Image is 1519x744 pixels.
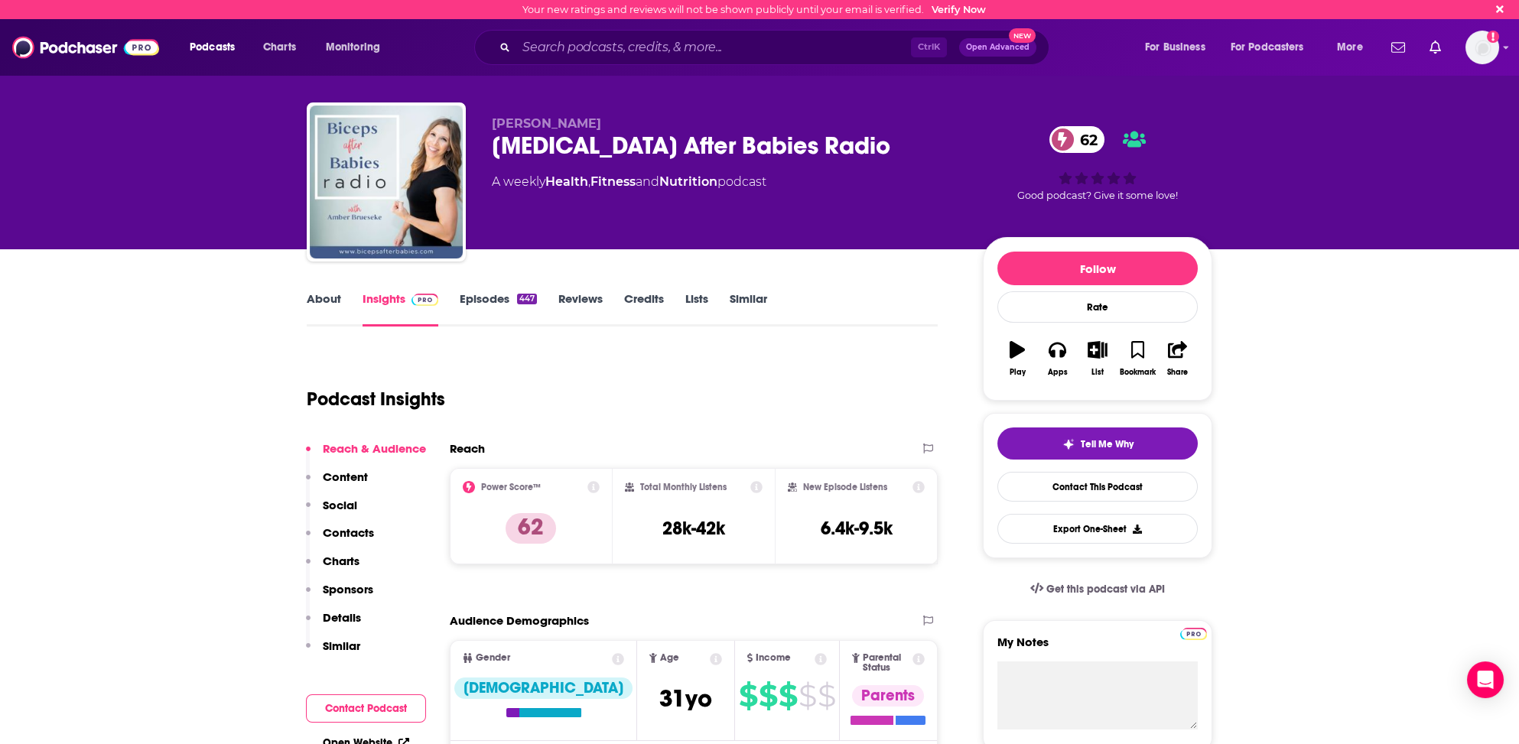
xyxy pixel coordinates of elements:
div: Bookmark [1120,368,1156,377]
button: open menu [315,35,400,60]
p: Social [323,498,357,512]
button: open menu [1134,35,1225,60]
span: , [588,174,590,189]
button: Social [306,498,357,526]
a: Episodes447 [460,291,537,327]
p: Sponsors [323,582,373,596]
button: open menu [1326,35,1382,60]
a: Show notifications dropdown [1385,34,1411,60]
span: $ [818,684,835,708]
p: 62 [506,513,556,544]
span: Parental Status [863,653,910,673]
span: 31 yo [659,684,712,713]
button: Contact Podcast [306,694,426,723]
button: Content [306,469,368,498]
p: Similar [323,638,360,653]
h2: New Episode Listens [803,482,887,492]
img: Biceps After Babies Radio [310,106,463,258]
div: Apps [1048,368,1068,377]
button: Open AdvancedNew [959,38,1036,57]
span: and [636,174,659,189]
a: Verify Now [932,4,986,15]
a: Nutrition [659,174,717,189]
span: Gender [476,653,510,663]
button: Charts [306,554,359,582]
button: List [1078,331,1117,386]
div: Open Intercom Messenger [1467,661,1504,698]
img: Podchaser Pro [1180,628,1207,640]
div: 447 [517,294,537,304]
h2: Power Score™ [481,482,541,492]
span: Tell Me Why [1081,438,1134,450]
a: Lists [685,291,708,327]
button: Contacts [306,525,374,554]
button: Follow [997,252,1198,285]
button: Apps [1037,331,1077,386]
button: Details [306,610,361,638]
p: Content [323,469,368,484]
img: Podchaser - Follow, Share and Rate Podcasts [12,33,159,62]
input: Search podcasts, credits, & more... [516,35,911,60]
a: Charts [253,35,305,60]
span: For Podcasters [1231,37,1304,58]
a: Health [545,174,588,189]
div: A weekly podcast [492,173,766,191]
img: tell me why sparkle [1062,438,1075,450]
button: Similar [306,638,360,667]
div: 62Good podcast? Give it some love! [983,116,1212,211]
span: Get this podcast via API [1046,583,1165,596]
button: open menu [179,35,255,60]
a: 62 [1049,126,1105,153]
a: Fitness [590,174,636,189]
span: New [1009,28,1036,43]
p: Charts [323,554,359,568]
img: Podchaser Pro [411,294,438,306]
p: Contacts [323,525,374,540]
p: Reach & Audience [323,441,426,456]
button: Export One-Sheet [997,514,1198,544]
span: $ [759,684,777,708]
span: [PERSON_NAME] [492,116,601,131]
span: Monitoring [326,37,380,58]
span: Open Advanced [966,44,1029,51]
div: [DEMOGRAPHIC_DATA] [454,677,633,699]
button: Share [1158,331,1198,386]
span: Charts [263,37,296,58]
div: List [1091,368,1104,377]
span: Good podcast? Give it some love! [1017,190,1178,201]
a: Get this podcast via API [1018,570,1177,608]
div: Search podcasts, credits, & more... [489,30,1064,65]
a: About [307,291,341,327]
div: Share [1167,368,1188,377]
a: Pro website [1180,625,1207,640]
span: More [1337,37,1363,58]
span: $ [739,684,757,708]
span: $ [799,684,816,708]
span: Age [660,653,679,663]
button: Reach & Audience [306,441,426,469]
span: Podcasts [190,37,235,58]
span: For Business [1145,37,1205,58]
div: Rate [997,291,1198,323]
span: Logged in as BretAita [1465,31,1499,64]
button: Show profile menu [1465,31,1499,64]
span: Income [756,653,791,663]
img: User Profile [1465,31,1499,64]
a: Reviews [558,291,603,327]
h3: 28k-42k [662,517,725,540]
span: 62 [1065,126,1105,153]
div: Your new ratings and reviews will not be shown publicly until your email is verified. [522,4,986,15]
label: My Notes [997,635,1198,661]
button: Bookmark [1117,331,1157,386]
h2: Audience Demographics [450,613,589,628]
h2: Reach [450,441,485,456]
a: Show notifications dropdown [1423,34,1447,60]
a: Credits [624,291,664,327]
button: open menu [1221,35,1326,60]
button: tell me why sparkleTell Me Why [997,427,1198,460]
span: Ctrl K [911,37,947,57]
button: Sponsors [306,582,373,610]
a: Similar [730,291,767,327]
